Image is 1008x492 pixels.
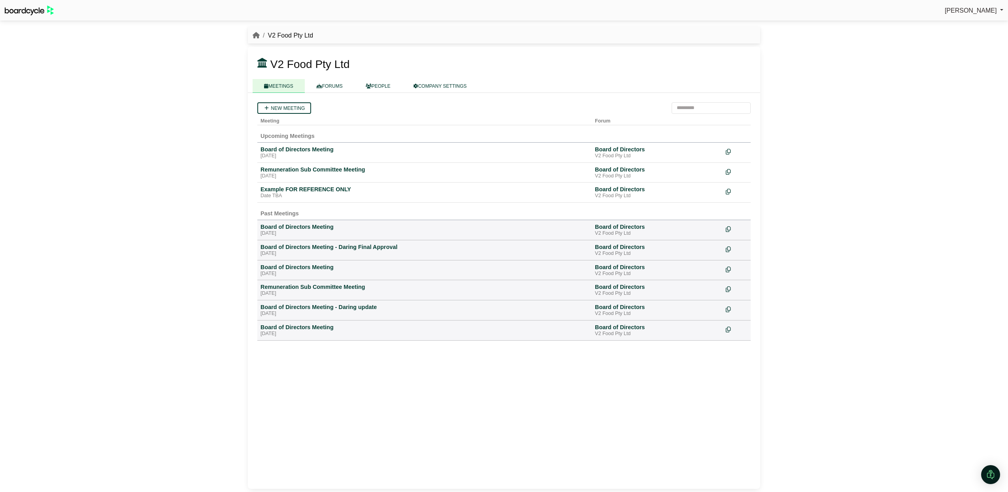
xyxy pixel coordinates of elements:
img: BoardcycleBlackGreen-aaafeed430059cb809a45853b8cf6d952af9d84e6e89e1f1685b34bfd5cb7d64.svg [5,6,54,15]
a: New meeting [257,102,311,114]
span: [PERSON_NAME] [945,7,997,14]
div: V2 Food Pty Ltd [595,173,719,179]
nav: breadcrumb [253,30,313,41]
a: MEETINGS [253,79,305,93]
div: Board of Directors [595,324,719,331]
div: Board of Directors [595,166,719,173]
a: PEOPLE [354,79,402,93]
div: Make a copy [726,243,748,254]
td: Past Meetings [257,203,751,220]
div: V2 Food Pty Ltd [595,271,719,277]
div: [DATE] [260,311,589,317]
div: Board of Directors [595,243,719,251]
a: Board of Directors V2 Food Pty Ltd [595,223,719,237]
div: Board of Directors Meeting [260,146,589,153]
a: Board of Directors V2 Food Pty Ltd [595,186,719,199]
div: Make a copy [726,283,748,294]
a: [PERSON_NAME] [945,6,1003,16]
a: Board of Directors Meeting - Daring update [DATE] [260,303,589,317]
td: Upcoming Meetings [257,125,751,142]
a: Board of Directors Meeting - Daring Final Approval [DATE] [260,243,589,257]
div: [DATE] [260,290,589,297]
a: Board of Directors V2 Food Pty Ltd [595,146,719,159]
a: Board of Directors V2 Food Pty Ltd [595,243,719,257]
div: Board of Directors [595,283,719,290]
div: V2 Food Pty Ltd [595,193,719,199]
a: Board of Directors V2 Food Pty Ltd [595,324,719,337]
div: [DATE] [260,153,589,159]
div: V2 Food Pty Ltd [595,290,719,297]
div: V2 Food Pty Ltd [595,153,719,159]
div: [DATE] [260,331,589,337]
div: [DATE] [260,251,589,257]
li: V2 Food Pty Ltd [260,30,313,41]
a: Board of Directors V2 Food Pty Ltd [595,264,719,277]
div: Make a copy [726,223,748,234]
div: Board of Directors Meeting [260,264,589,271]
div: V2 Food Pty Ltd [595,230,719,237]
div: Open Intercom Messenger [981,465,1000,484]
div: Board of Directors [595,146,719,153]
div: Make a copy [726,166,748,177]
div: Make a copy [726,264,748,274]
div: [DATE] [260,271,589,277]
a: COMPANY SETTINGS [402,79,478,93]
div: Make a copy [726,146,748,156]
a: Board of Directors V2 Food Pty Ltd [595,283,719,297]
div: Make a copy [726,324,748,334]
div: Board of Directors Meeting - Daring update [260,303,589,311]
a: Board of Directors V2 Food Pty Ltd [595,303,719,317]
div: Board of Directors Meeting [260,324,589,331]
div: Date TBA [260,193,589,199]
div: Board of Directors Meeting [260,223,589,230]
div: V2 Food Pty Ltd [595,311,719,317]
a: Board of Directors Meeting [DATE] [260,223,589,237]
div: Remuneration Sub Committee Meeting [260,283,589,290]
a: Example FOR REFERENCE ONLY Date TBA [260,186,589,199]
div: V2 Food Pty Ltd [595,331,719,337]
div: Make a copy [726,186,748,196]
div: Board of Directors [595,223,719,230]
th: Forum [592,114,723,125]
a: Board of Directors V2 Food Pty Ltd [595,166,719,179]
a: Remuneration Sub Committee Meeting [DATE] [260,283,589,297]
div: [DATE] [260,173,589,179]
a: Board of Directors Meeting [DATE] [260,324,589,337]
a: Board of Directors Meeting [DATE] [260,146,589,159]
div: Make a copy [726,303,748,314]
div: Board of Directors [595,264,719,271]
div: Remuneration Sub Committee Meeting [260,166,589,173]
div: [DATE] [260,230,589,237]
span: V2 Food Pty Ltd [270,58,350,70]
div: V2 Food Pty Ltd [595,251,719,257]
div: Example FOR REFERENCE ONLY [260,186,589,193]
div: Board of Directors Meeting - Daring Final Approval [260,243,589,251]
a: Remuneration Sub Committee Meeting [DATE] [260,166,589,179]
a: FORUMS [305,79,354,93]
div: Board of Directors [595,303,719,311]
th: Meeting [257,114,592,125]
a: Board of Directors Meeting [DATE] [260,264,589,277]
div: Board of Directors [595,186,719,193]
